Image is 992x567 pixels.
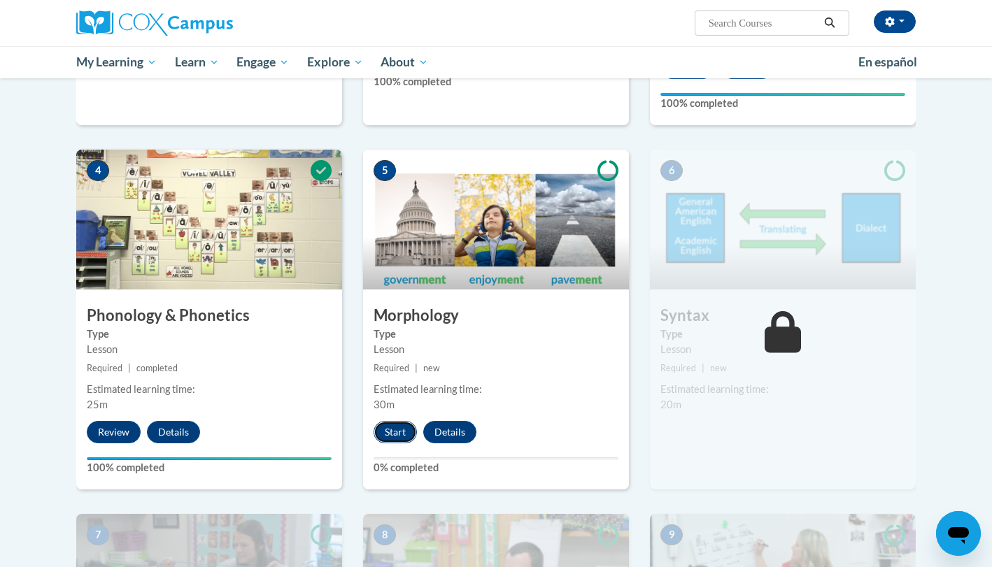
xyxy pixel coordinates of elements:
span: Explore [307,54,363,71]
label: Type [374,326,618,342]
span: My Learning [76,54,157,71]
a: Engage [227,46,298,78]
span: 9 [660,524,683,545]
a: Learn [166,46,228,78]
button: Search [819,15,840,31]
label: Type [87,326,332,342]
span: Required [374,363,409,373]
button: Account Settings [874,10,916,33]
div: Your progress [87,457,332,460]
span: 5 [374,160,396,181]
span: Engage [236,54,289,71]
input: Search Courses [707,15,819,31]
div: Lesson [660,342,905,357]
span: Learn [175,54,219,71]
span: 6 [660,160,683,181]
span: 30m [374,399,395,410]
div: Lesson [374,342,618,357]
h3: Syntax [650,305,916,326]
iframe: Button to launch messaging window [936,511,981,556]
img: Cox Campus [76,10,233,36]
a: En español [849,48,926,77]
a: Cox Campus [76,10,342,36]
a: Explore [298,46,372,78]
img: Course Image [76,150,342,289]
label: 100% completed [374,74,618,89]
span: About [381,54,428,71]
a: About [372,46,438,78]
span: Required [660,363,696,373]
img: Course Image [363,150,629,289]
button: Details [423,421,476,443]
span: | [128,363,131,373]
span: En español [858,55,917,69]
span: new [710,363,727,373]
button: Details [147,421,200,443]
span: new [423,363,440,373]
div: Estimated learning time: [87,382,332,397]
span: completed [136,363,178,373]
label: 100% completed [660,96,905,111]
h3: Morphology [363,305,629,326]
div: Your progress [660,93,905,96]
span: 25m [87,399,108,410]
button: Review [87,421,141,443]
label: 0% completed [374,460,618,475]
label: 100% completed [87,460,332,475]
h3: Phonology & Phonetics [76,305,342,326]
button: Start [374,421,417,443]
div: Main menu [55,46,937,78]
span: | [702,363,704,373]
a: My Learning [67,46,166,78]
span: 7 [87,524,109,545]
label: Type [660,326,905,342]
div: Lesson [87,342,332,357]
div: Estimated learning time: [374,382,618,397]
img: Course Image [650,150,916,289]
span: | [415,363,418,373]
span: Required [87,363,122,373]
span: 4 [87,160,109,181]
span: 8 [374,524,396,545]
span: 20m [660,399,681,410]
div: Estimated learning time: [660,382,905,397]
